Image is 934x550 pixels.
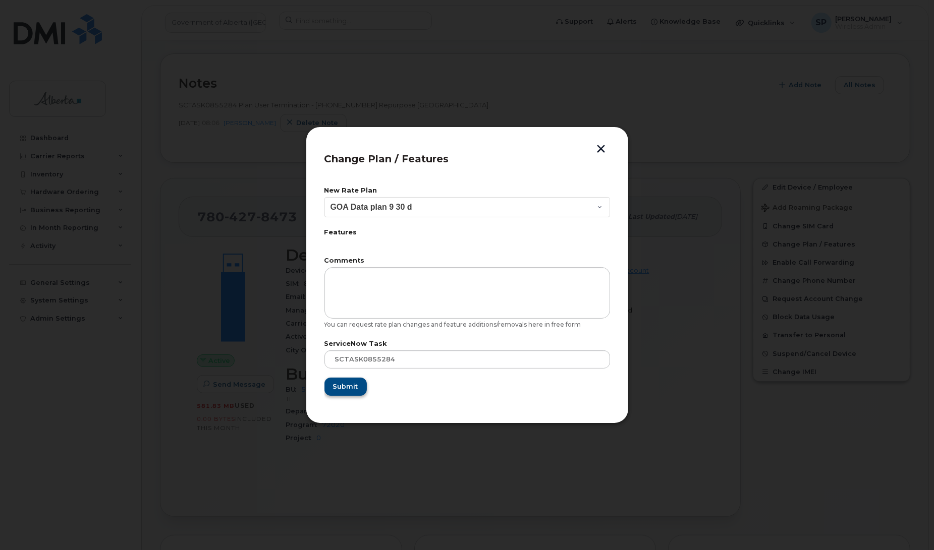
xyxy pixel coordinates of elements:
label: Comments [324,258,610,264]
span: Change Plan / Features [324,153,449,165]
label: ServiceNow Task [324,341,610,347]
div: You can request rate plan changes and feature additions/removals here in free form [324,321,610,329]
span: Submit [333,382,358,391]
label: New Rate Plan [324,188,610,194]
label: Features [324,229,610,236]
button: Submit [324,378,367,396]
